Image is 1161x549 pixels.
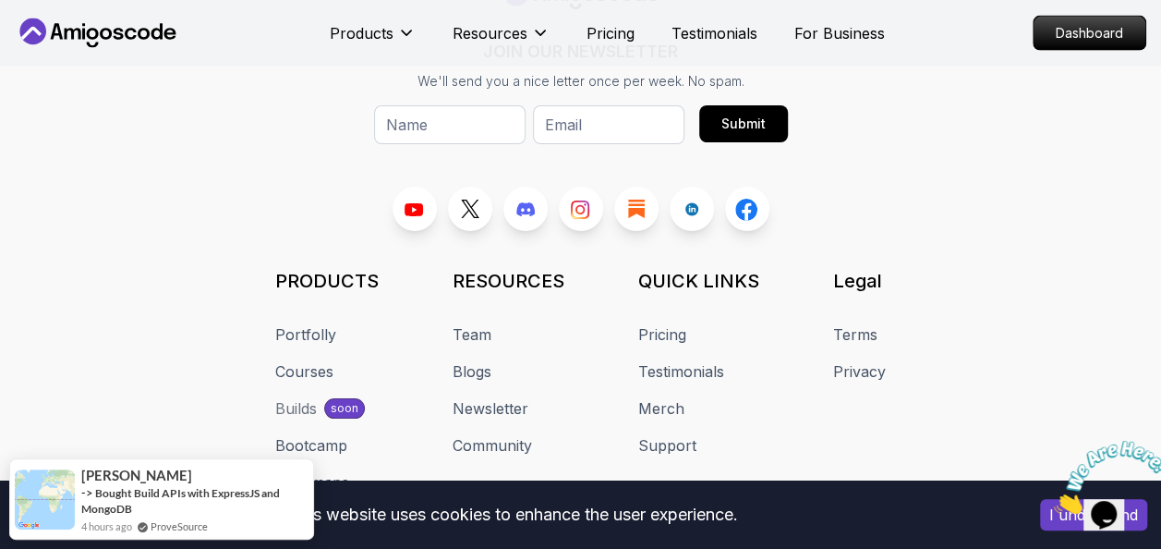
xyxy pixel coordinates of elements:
a: Instagram link [559,187,603,231]
a: Terms [833,323,877,346]
a: Testimonials [638,360,724,383]
h3: QUICK LINKS [638,268,759,294]
a: Blog link [614,187,659,231]
img: Chat attention grabber [7,7,122,80]
input: Email [533,105,684,144]
a: Privacy [833,360,886,383]
a: Support [638,434,696,457]
p: Resources [453,22,527,44]
button: Products [330,22,416,59]
a: Bought Build APIs with ExpressJS and MongoDB [81,486,280,516]
a: Blogs [453,360,491,383]
a: Newsletter [453,397,528,420]
p: We'll send you a nice letter once per week. No spam. [374,72,788,91]
p: Dashboard [1034,17,1145,50]
a: LinkedIn link [670,187,714,231]
span: [PERSON_NAME] [81,468,192,483]
div: Builds [275,397,317,420]
a: Community [453,434,532,457]
input: Name [374,105,526,144]
a: Dashboard [1033,16,1146,51]
a: Courses [275,360,333,383]
a: Testimonials [671,22,757,44]
button: Accept cookies [1040,499,1147,531]
div: This website uses cookies to enhance the user experience. [14,494,1012,535]
img: provesource social proof notification image [15,470,75,530]
a: ProveSource [151,518,208,534]
a: Team [453,323,491,346]
button: Resources [453,22,550,59]
a: Merch [638,397,684,420]
span: -> [81,485,93,500]
a: Pricing [638,323,686,346]
a: Discord link [503,187,548,231]
a: For Business [794,22,885,44]
span: 4 hours ago [81,518,132,534]
a: Youtube link [393,187,437,231]
a: Portfolly [275,323,336,346]
h3: PRODUCTS [275,268,379,294]
p: Products [330,22,393,44]
h3: RESOURCES [453,268,564,294]
a: Twitter link [448,187,492,231]
a: Facebook link [725,187,769,231]
div: Submit [721,115,766,133]
p: soon [331,401,358,416]
button: Submit [699,105,788,142]
a: Bootcamp [275,434,347,457]
h3: Legal [833,268,886,294]
iframe: chat widget [1046,433,1161,521]
a: Pricing [587,22,635,44]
